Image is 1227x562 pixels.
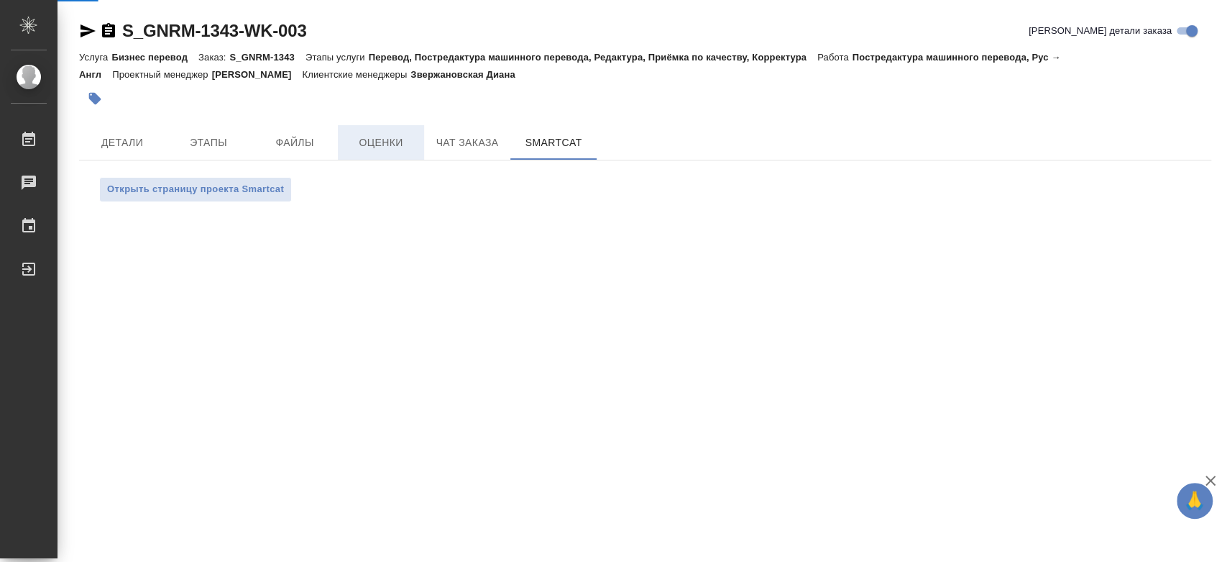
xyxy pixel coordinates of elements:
[111,52,198,63] p: Бизнес перевод
[229,52,305,63] p: S_GNRM-1343
[346,134,415,152] span: Оценки
[79,52,111,63] p: Услуга
[79,22,96,40] button: Скопировать ссылку для ЯМессенджера
[212,69,303,80] p: [PERSON_NAME]
[1029,24,1172,38] span: [PERSON_NAME] детали заказа
[369,52,817,63] p: Перевод, Постредактура машинного перевода, Редактура, Приёмка по качеству, Корректура
[174,134,243,152] span: Этапы
[303,69,411,80] p: Клиентские менеджеры
[410,69,525,80] p: Звержановская Диана
[817,52,853,63] p: Работа
[79,83,111,114] button: Добавить тэг
[112,69,211,80] p: Проектный менеджер
[260,134,329,152] span: Файлы
[1182,486,1207,516] span: 🙏
[88,134,157,152] span: Детали
[99,177,292,202] button: Открыть страницу проекта Smartcat
[519,134,588,152] span: SmartCat
[198,52,229,63] p: Заказ:
[1177,483,1213,519] button: 🙏
[433,134,502,152] span: Чат заказа
[107,181,284,198] span: Открыть страницу проекта Smartcat
[100,22,117,40] button: Скопировать ссылку
[305,52,369,63] p: Этапы услуги
[122,21,306,40] a: S_GNRM-1343-WK-003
